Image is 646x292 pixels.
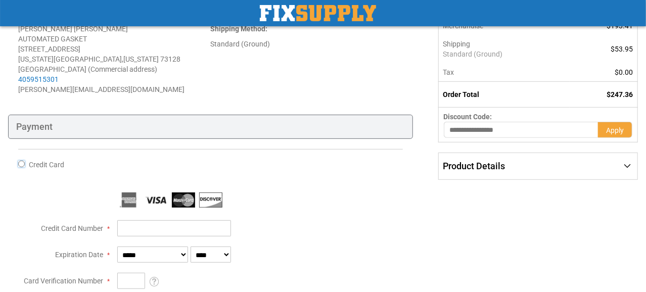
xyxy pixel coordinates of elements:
span: Shipping Method [210,25,265,33]
div: Payment [8,115,413,139]
a: 4059515301 [18,75,59,83]
strong: : [210,25,267,33]
img: Discover [199,192,222,208]
span: Shipping [443,40,471,48]
strong: Order Total [443,90,480,99]
th: Tax [438,63,569,82]
a: store logo [260,5,376,21]
span: [PERSON_NAME][EMAIL_ADDRESS][DOMAIN_NAME] [18,85,184,93]
span: Credit Card Number [41,224,103,232]
span: Apply [606,126,624,134]
img: American Express [117,192,141,208]
span: Card Verification Number [24,277,103,285]
div: Standard (Ground) [210,39,402,49]
span: Standard (Ground) [443,49,565,59]
img: Fix Industrial Supply [260,5,376,21]
img: Visa [145,192,168,208]
span: Discount Code: [444,113,492,121]
span: Product Details [443,161,505,171]
address: [PERSON_NAME] [PERSON_NAME] AUTOMATED GASKET [STREET_ADDRESS] [US_STATE][GEOGRAPHIC_DATA] , 73128... [18,24,210,94]
span: $0.00 [615,68,633,76]
span: $53.95 [611,45,633,53]
span: [US_STATE] [123,55,159,63]
span: $247.36 [607,90,633,99]
span: Expiration Date [55,251,103,259]
span: Credit Card [29,161,64,169]
img: MasterCard [172,192,195,208]
button: Apply [598,122,632,138]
